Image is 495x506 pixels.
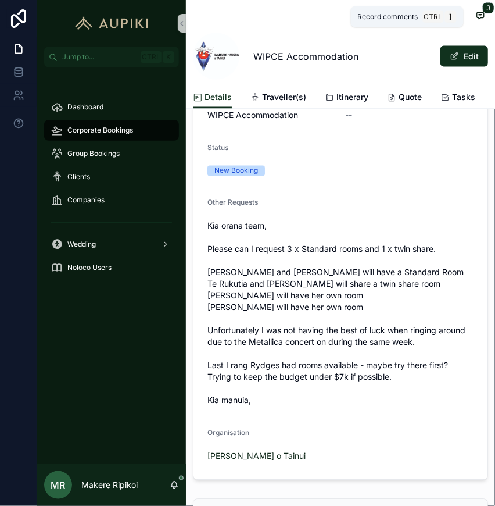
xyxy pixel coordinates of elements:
button: Jump to...CtrlK [44,47,179,67]
div: scrollable content [37,67,186,293]
span: Traveller(s) [262,92,306,104]
span: 3 [482,2,494,14]
span: MR [51,478,66,492]
span: Itinerary [336,92,368,104]
span: WIPCE Accommodation [253,49,358,63]
span: Wedding [67,240,96,249]
button: Edit [440,46,488,67]
span: Ctrl [423,11,444,23]
span: Jump to... [62,52,136,62]
span: Status [207,144,228,152]
a: Companies [44,190,179,211]
a: Clients [44,166,179,187]
span: Details [205,92,232,104]
div: New Booking [214,166,258,176]
img: App logo [70,14,154,33]
a: [PERSON_NAME] o Tainui [207,451,306,462]
a: Noloco Users [44,257,179,278]
span: WIPCE Accommodation [207,110,336,122]
span: Companies [67,195,105,205]
span: Quote [399,92,422,104]
span: Organisation [207,429,249,437]
span: Clients [67,172,90,181]
a: Quote [387,87,422,111]
span: -- [345,110,352,122]
a: Details [193,87,232,109]
a: Group Bookings [44,143,179,164]
span: Other Requests [207,198,258,207]
span: Record comments [358,12,418,22]
button: 3 [473,9,488,24]
p: Makere Ripikoi [81,479,138,491]
span: ] [446,12,455,22]
a: Traveller(s) [250,87,306,111]
a: Wedding [44,234,179,255]
a: Corporate Bookings [44,120,179,141]
span: Noloco Users [67,263,112,272]
span: Group Bookings [67,149,120,158]
a: Tasks [440,87,475,111]
a: Dashboard [44,97,179,117]
span: Ctrl [141,51,162,63]
span: Tasks [452,92,475,104]
span: Dashboard [67,102,103,112]
span: K [164,52,173,62]
span: Kia orana team, Please can I request 3 x Standard rooms and 1 x twin share. [PERSON_NAME] and [PE... [207,220,474,407]
span: Corporate Bookings [67,126,133,135]
a: Itinerary [325,87,368,111]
